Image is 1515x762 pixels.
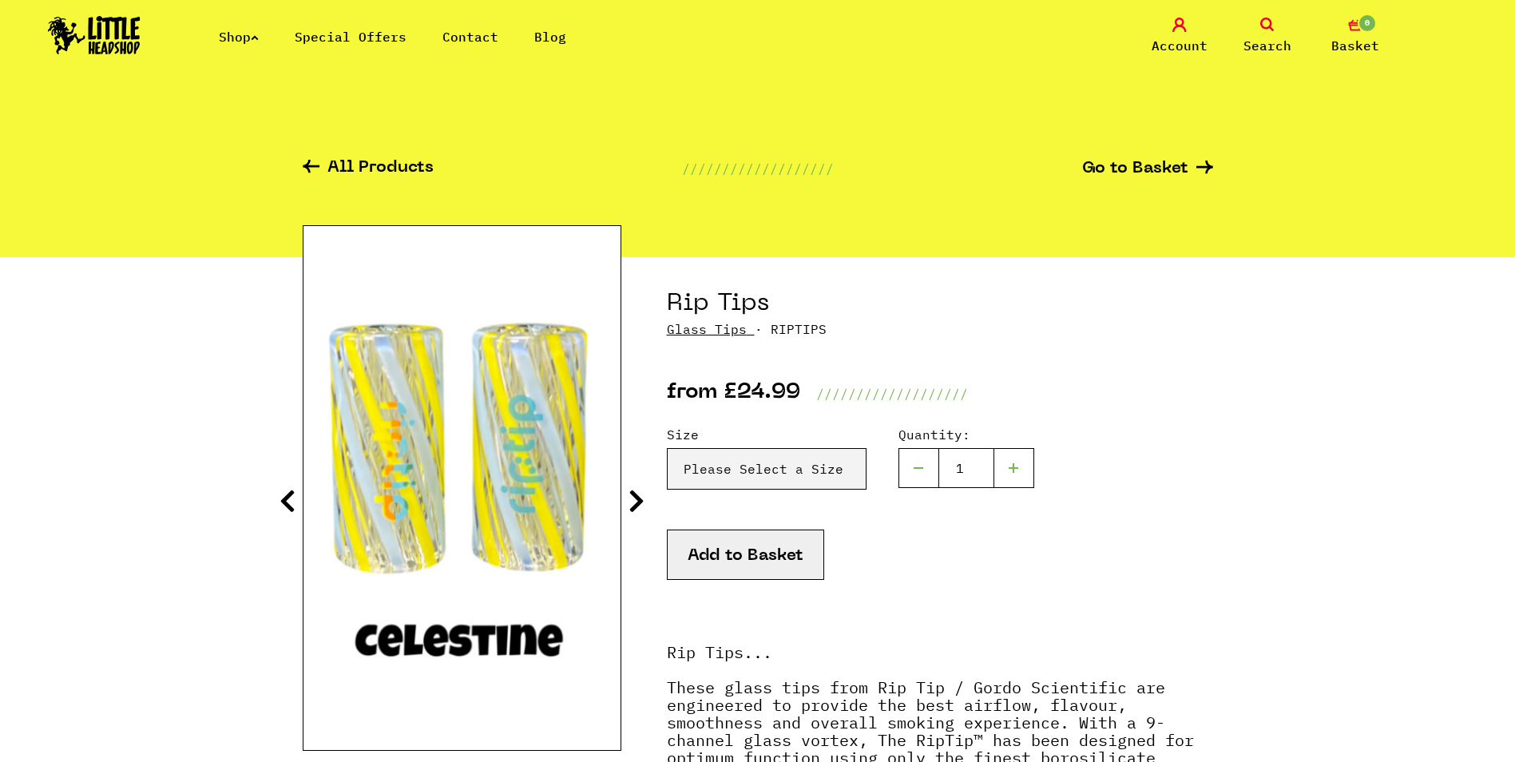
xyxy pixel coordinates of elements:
[682,159,834,178] p: ///////////////////
[1358,14,1377,33] span: 0
[534,29,566,45] a: Blog
[667,530,824,580] button: Add to Basket
[48,16,141,54] img: Little Head Shop Logo
[667,384,800,403] p: from £24.99
[295,29,407,45] a: Special Offers
[1152,36,1208,55] span: Account
[667,425,867,444] label: Size
[303,290,621,686] img: Rip Tips image 1
[303,160,434,178] a: All Products
[442,29,498,45] a: Contact
[1315,18,1395,55] a: 0 Basket
[667,319,1213,339] p: · RIPTIPS
[1082,161,1213,177] a: Go to Basket
[898,425,1034,444] label: Quantity:
[219,29,259,45] a: Shop
[1243,36,1291,55] span: Search
[1331,36,1379,55] span: Basket
[938,448,994,488] input: 1
[667,321,747,337] a: Glass Tips
[1227,18,1307,55] a: Search
[667,289,1213,319] h1: Rip Tips
[816,384,968,403] p: ///////////////////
